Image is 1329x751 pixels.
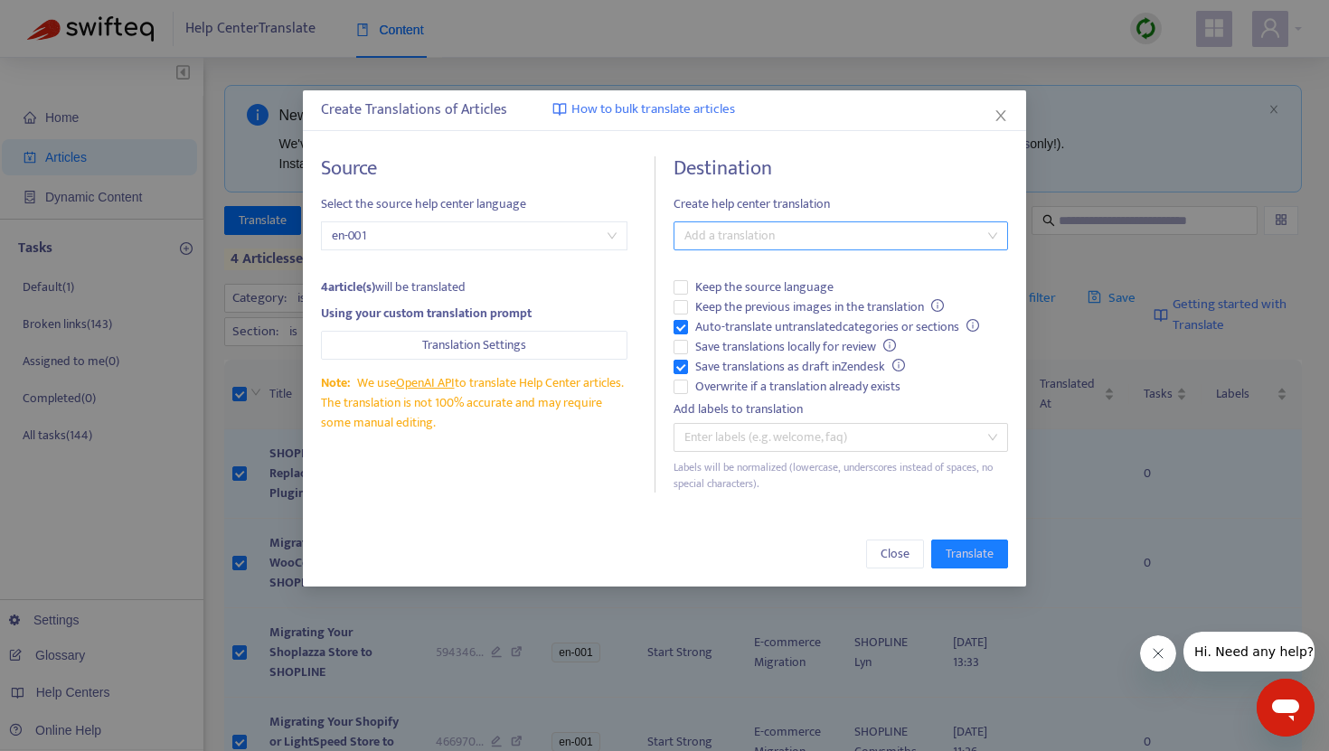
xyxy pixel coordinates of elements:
span: Keep the previous images in the translation [688,297,951,317]
iframe: メッセージを閉じる [1140,635,1176,671]
div: Add labels to translation [674,399,1008,419]
h4: Source [321,156,627,181]
a: How to bulk translate articles [552,99,735,120]
iframe: メッセージングウィンドウを開くボタン [1257,679,1315,737]
button: Translate [931,540,1008,568]
div: Using your custom translation prompt [321,304,627,324]
span: Translation Settings [422,335,526,355]
span: Close [881,544,910,564]
span: info-circle [892,359,905,371]
strong: 4 article(s) [321,277,375,297]
div: will be translated [321,277,627,297]
span: How to bulk translate articles [571,99,735,120]
img: image-link [552,102,567,117]
span: info-circle [883,339,896,352]
span: Note: [321,372,350,393]
span: en-001 [332,222,617,249]
span: close [994,108,1008,123]
span: info-circle [931,299,944,312]
iframe: 会社からのメッセージ [1183,632,1315,671]
span: Save translations as draft in Zendesk [688,357,912,377]
span: Keep the source language [688,277,841,297]
div: We use to translate Help Center articles. The translation is not 100% accurate and may require so... [321,373,627,433]
button: Close [866,540,924,568]
a: OpenAI API [396,372,455,393]
button: Close [991,106,1011,126]
h4: Destination [674,156,1008,181]
span: Auto-translate untranslated categories or sections [688,317,986,337]
span: Save translations locally for review [688,337,903,357]
button: Translation Settings [321,331,627,360]
div: Create Translations of Articles [321,99,1008,121]
span: info-circle [966,319,979,332]
span: Select the source help center language [321,194,627,214]
div: Labels will be normalized (lowercase, underscores instead of spaces, no special characters). [674,459,1008,493]
span: Overwrite if a translation already exists [688,377,908,397]
span: Create help center translation [674,194,1008,214]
